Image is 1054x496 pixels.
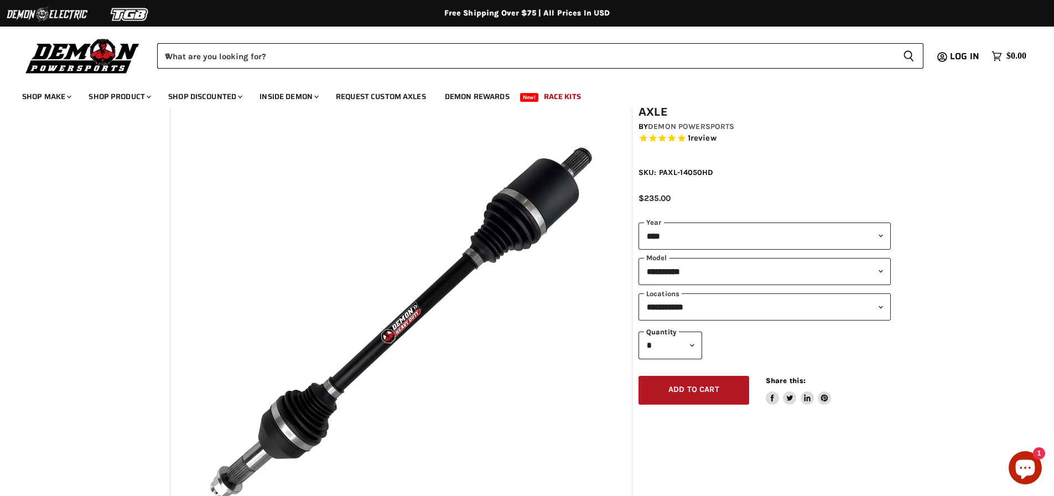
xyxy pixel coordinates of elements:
[766,376,832,405] aside: Share this:
[437,85,518,108] a: Demon Rewards
[945,51,986,61] a: Log in
[536,85,589,108] a: Race Kits
[986,48,1032,64] a: $0.00
[638,293,891,321] select: keys
[1005,451,1045,487] inbox-online-store-chat: Shopify online store chat
[14,85,78,108] a: Shop Make
[638,167,891,178] div: SKU: PAXL-14050HD
[638,193,671,203] span: $235.00
[638,121,891,133] div: by
[85,8,970,18] div: Free Shipping Over $75 | All Prices In USD
[251,85,325,108] a: Inside Demon
[1006,51,1026,61] span: $0.00
[157,43,894,69] input: When autocomplete results are available use up and down arrows to review and enter to select
[89,4,172,25] img: TGB Logo 2
[690,133,716,143] span: review
[6,4,89,25] img: Demon Electric Logo 2
[638,332,702,359] select: Quantity
[766,376,806,385] span: Share this:
[157,43,923,69] form: Product
[638,133,891,144] span: Rated 5.0 out of 5 stars 1 reviews
[328,85,434,108] a: Request Custom Axles
[14,81,1024,108] ul: Main menu
[638,258,891,285] select: modal-name
[80,85,158,108] a: Shop Product
[638,91,891,119] h1: CFMOTO CFORCE 500 Demon Heavy Duty Axle
[638,223,891,250] select: year
[688,133,716,143] span: 1 reviews
[520,93,539,102] span: New!
[638,376,749,405] button: Add to cart
[668,385,719,394] span: Add to cart
[648,122,734,131] a: Demon Powersports
[160,85,249,108] a: Shop Discounted
[22,36,143,75] img: Demon Powersports
[894,43,923,69] button: Search
[950,49,979,63] span: Log in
